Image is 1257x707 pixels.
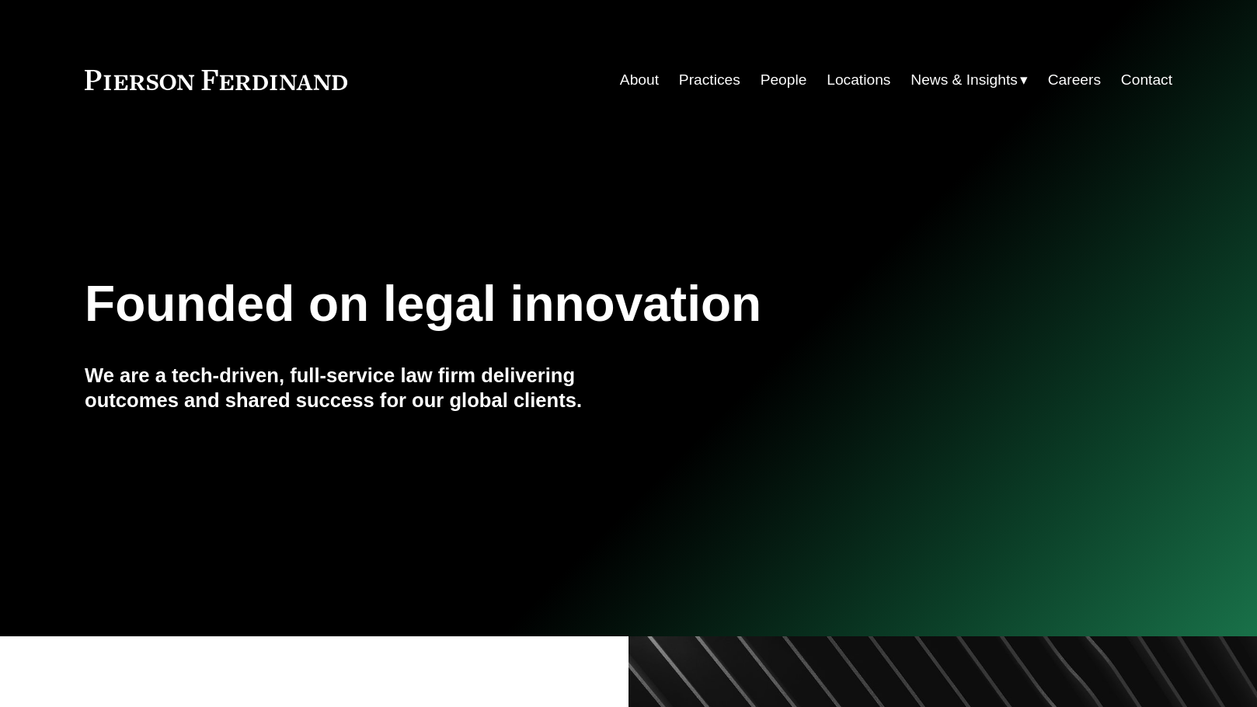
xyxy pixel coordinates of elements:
a: Practices [679,65,740,95]
a: Locations [827,65,890,95]
a: About [620,65,659,95]
a: Contact [1121,65,1172,95]
h4: We are a tech-driven, full-service law firm delivering outcomes and shared success for our global... [85,363,628,413]
span: News & Insights [911,67,1018,94]
a: People [761,65,807,95]
a: Careers [1048,65,1101,95]
h1: Founded on legal innovation [85,276,991,333]
a: folder dropdown [911,65,1028,95]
